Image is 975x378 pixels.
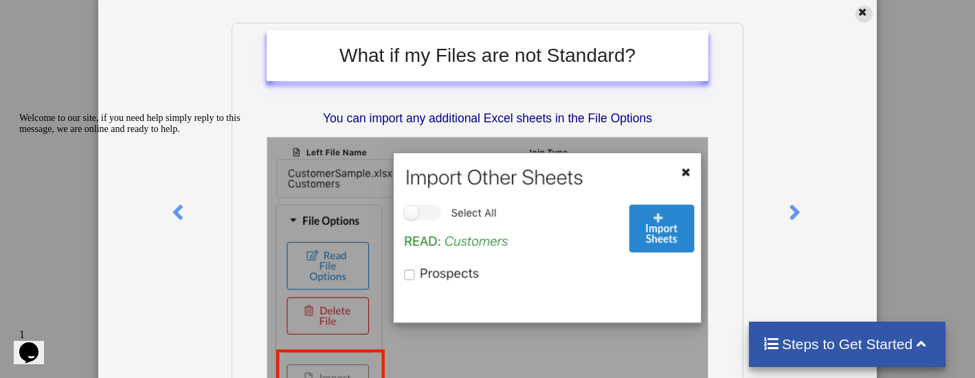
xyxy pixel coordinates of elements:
span: Welcome to our site, if you need help simply reply to this message, we are online and ready to help. [5,5,227,27]
h2: What if my Files are not Standard? [280,44,694,67]
p: You can import any additional Excel sheets in the File Options [267,110,708,127]
iframe: chat widget [14,323,58,364]
iframe: chat widget [14,107,261,316]
div: Welcome to our site, if you need help simply reply to this message, we are online and ready to help. [5,5,253,27]
h4: Steps to Get Started [763,335,932,353]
